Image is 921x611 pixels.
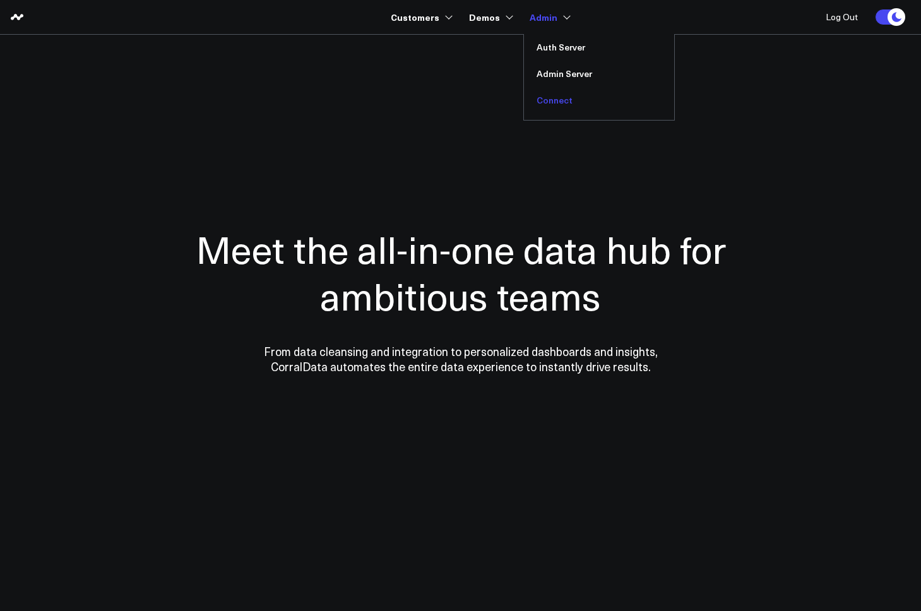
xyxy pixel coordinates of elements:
a: Customers [391,6,450,28]
a: Demos [469,6,511,28]
p: From data cleansing and integration to personalized dashboards and insights, CorralData automates... [237,344,685,374]
a: Admin Server [524,61,674,87]
a: Admin [530,6,568,28]
a: Auth Server [524,34,674,61]
h1: Meet the all-in-one data hub for ambitious teams [152,225,770,319]
a: Connect [524,87,674,114]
